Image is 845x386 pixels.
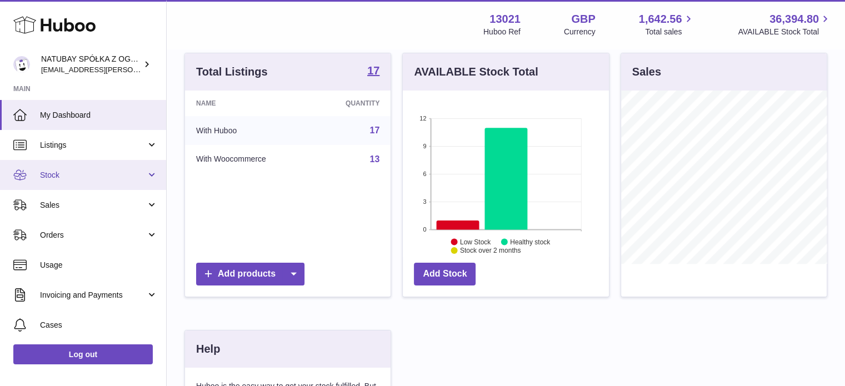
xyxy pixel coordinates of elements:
[423,143,427,149] text: 9
[489,12,521,27] strong: 13021
[13,344,153,364] a: Log out
[564,27,596,37] div: Currency
[185,116,313,145] td: With Huboo
[510,238,551,245] text: Healthy stock
[40,260,158,270] span: Usage
[40,320,158,330] span: Cases
[40,200,146,210] span: Sales
[414,263,476,285] a: Add Stock
[645,27,694,37] span: Total sales
[639,12,682,27] span: 1,642.56
[367,65,379,76] strong: 17
[460,247,521,254] text: Stock over 2 months
[769,12,819,27] span: 36,394.80
[367,65,379,78] a: 17
[40,110,158,121] span: My Dashboard
[738,12,832,37] a: 36,394.80 AVAILABLE Stock Total
[196,263,304,285] a: Add products
[738,27,832,37] span: AVAILABLE Stock Total
[40,170,146,181] span: Stock
[196,342,220,357] h3: Help
[423,171,427,177] text: 6
[423,226,427,233] text: 0
[420,115,427,122] text: 12
[41,65,223,74] span: [EMAIL_ADDRESS][PERSON_NAME][DOMAIN_NAME]
[40,140,146,151] span: Listings
[370,154,380,164] a: 13
[13,56,30,73] img: kacper.antkowski@natubay.pl
[196,64,268,79] h3: Total Listings
[483,27,521,37] div: Huboo Ref
[40,230,146,240] span: Orders
[571,12,595,27] strong: GBP
[40,290,146,300] span: Invoicing and Payments
[632,64,661,79] h3: Sales
[414,64,538,79] h3: AVAILABLE Stock Total
[185,91,313,116] th: Name
[460,238,491,245] text: Low Stock
[370,126,380,135] a: 17
[423,198,427,205] text: 3
[185,145,313,174] td: With Woocommerce
[41,54,141,75] div: NATUBAY SPÓŁKA Z OGRANICZONĄ ODPOWIEDZIALNOŚCIĄ
[313,91,391,116] th: Quantity
[639,12,695,37] a: 1,642.56 Total sales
